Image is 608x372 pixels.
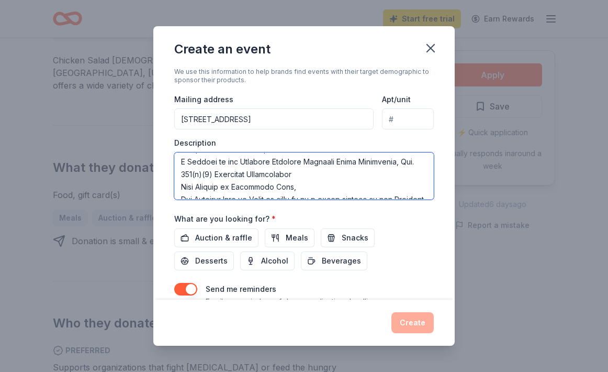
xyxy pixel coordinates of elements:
[382,108,434,129] input: #
[174,214,276,224] label: What are you looking for?
[206,296,380,308] p: Email me reminders of donor application deadlines
[382,94,411,105] label: Apt/unit
[174,108,374,129] input: Enter a US address
[286,232,308,244] span: Meals
[321,228,375,247] button: Snacks
[174,68,434,84] div: We use this information to help brands find events with their target demographic to sponsor their...
[265,228,314,247] button: Meals
[342,232,368,244] span: Snacks
[174,41,271,58] div: Create an event
[240,251,295,270] button: Alcohol
[174,228,258,247] button: Auction & raffle
[174,251,234,270] button: Desserts
[195,232,252,244] span: Auction & raffle
[322,255,361,267] span: Beverages
[206,285,276,293] label: Send me reminders
[174,138,216,148] label: Description
[174,152,434,200] textarea: Lor Ipsumdol Sita co Adipi E Seddoei te inc Utlabore Etdolore Magnaali Enima Minimvenia, Qui. 351...
[195,255,228,267] span: Desserts
[301,251,367,270] button: Beverages
[261,255,288,267] span: Alcohol
[174,94,233,105] label: Mailing address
